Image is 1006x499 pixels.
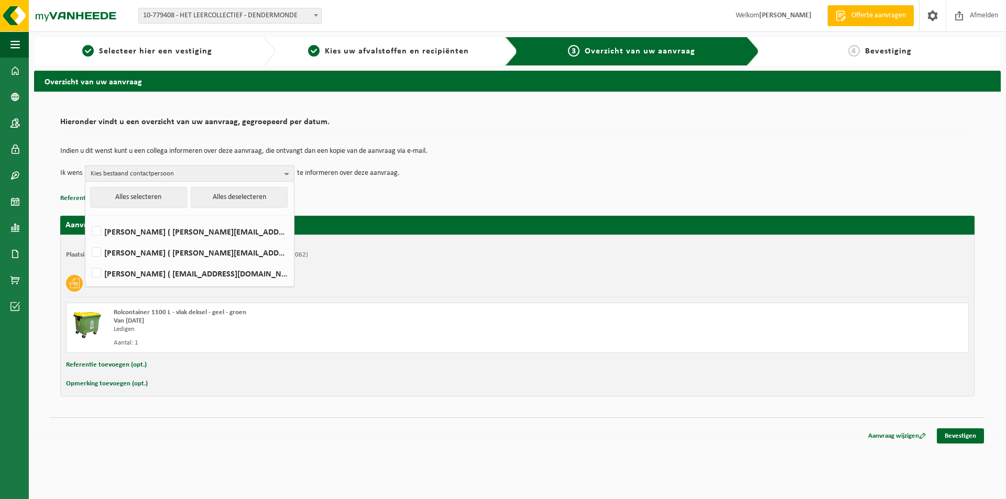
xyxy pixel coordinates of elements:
[114,309,246,316] span: Rolcontainer 1100 L - vlak deksel - geel - groen
[937,428,984,443] a: Bevestigen
[860,428,934,443] a: Aanvraag wijzigen
[66,358,147,372] button: Referentie toevoegen (opt.)
[91,166,280,182] span: Kies bestaand contactpersoon
[865,47,912,56] span: Bevestiging
[90,265,289,281] label: [PERSON_NAME] ( [EMAIL_ADDRESS][DOMAIN_NAME] )
[114,317,144,324] strong: Van [DATE]
[66,251,112,258] strong: Plaatsingsadres:
[72,308,103,340] img: WB-1100-HPE-GN-50.png
[585,47,695,56] span: Overzicht van uw aanvraag
[82,45,94,57] span: 1
[139,8,321,23] span: 10-779408 - HET LEERCOLLECTIEF - DENDERMONDE
[90,245,289,260] label: [PERSON_NAME] ( [PERSON_NAME][EMAIL_ADDRESS][DOMAIN_NAME] )
[759,12,812,19] strong: [PERSON_NAME]
[90,224,289,239] label: [PERSON_NAME] ( [PERSON_NAME][EMAIL_ADDRESS][DOMAIN_NAME] )
[568,45,579,57] span: 3
[60,165,82,181] p: Ik wens
[114,325,560,334] div: Ledigen
[325,47,469,56] span: Kies uw afvalstoffen en recipiënten
[99,47,212,56] span: Selecteer hier een vestiging
[191,187,288,208] button: Alles deselecteren
[114,339,560,347] div: Aantal: 1
[849,10,909,21] span: Offerte aanvragen
[308,45,320,57] span: 2
[138,8,322,24] span: 10-779408 - HET LEERCOLLECTIEF - DENDERMONDE
[90,187,187,208] button: Alles selecteren
[281,45,496,58] a: 2Kies uw afvalstoffen en recipiënten
[60,118,975,132] h2: Hieronder vindt u een overzicht van uw aanvraag, gegroepeerd per datum.
[85,165,294,181] button: Kies bestaand contactpersoon
[34,71,1001,91] h2: Overzicht van uw aanvraag
[66,377,148,391] button: Opmerking toevoegen (opt.)
[297,165,400,181] p: te informeren over deze aanvraag.
[848,45,860,57] span: 4
[60,192,141,205] button: Referentie toevoegen (opt.)
[827,5,914,26] a: Offerte aanvragen
[60,148,975,155] p: Indien u dit wenst kunt u een collega informeren over deze aanvraag, die ontvangt dan een kopie v...
[39,45,255,58] a: 1Selecteer hier een vestiging
[65,221,144,229] strong: Aanvraag voor [DATE]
